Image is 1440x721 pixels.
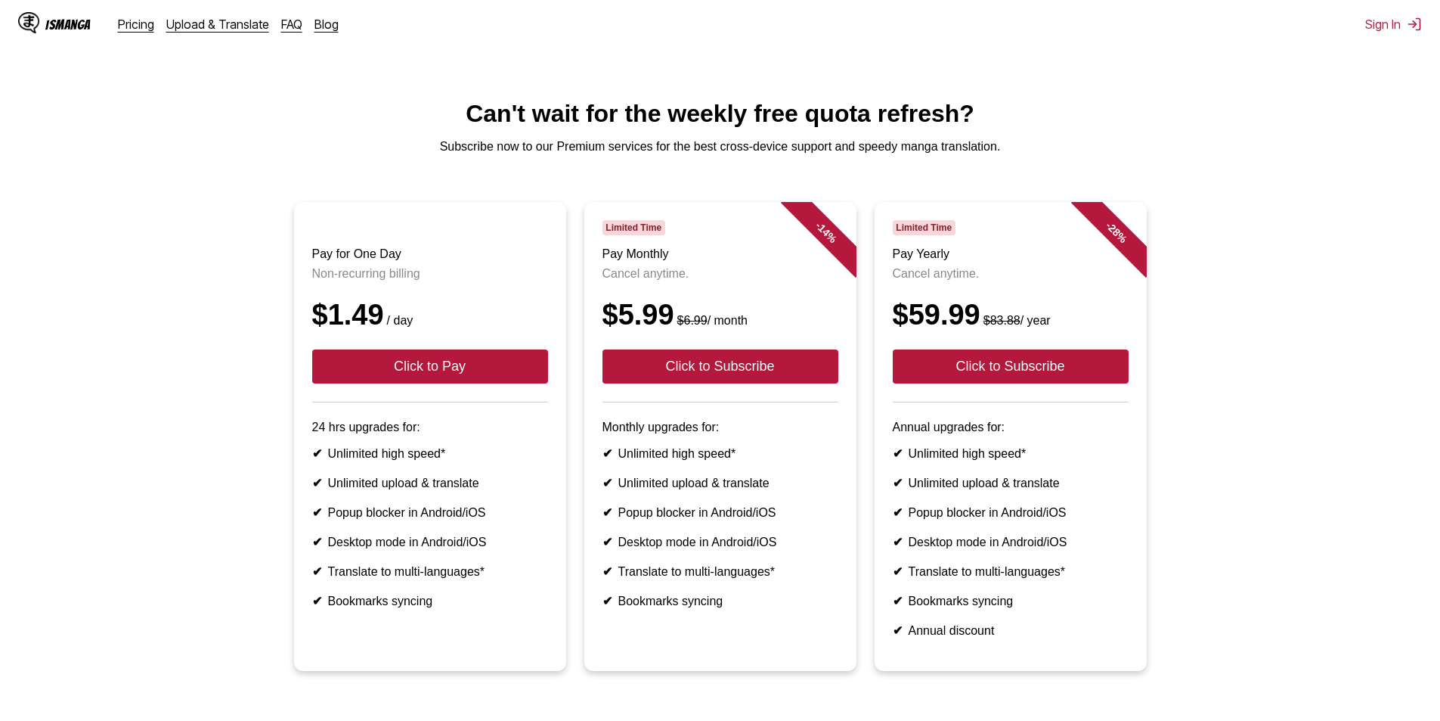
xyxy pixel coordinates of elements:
[602,477,612,489] b: ✔
[893,535,1129,549] li: Desktop mode in Android/iOS
[893,447,903,460] b: ✔
[312,299,548,331] div: $1.49
[18,12,39,33] img: IsManga Logo
[980,314,1051,327] small: / year
[602,350,838,384] button: Click to Subscribe
[602,220,665,235] span: Limited Time
[893,421,1129,434] p: Annual upgrades for:
[312,247,548,261] h3: Pay for One Day
[602,267,838,281] p: Cancel anytime.
[12,100,1428,128] h1: Can't wait for the weekly free quota refresh?
[893,220,955,235] span: Limited Time
[893,595,903,608] b: ✔
[312,477,322,489] b: ✔
[312,505,548,520] li: Popup blocker in Android/iOS
[312,594,548,608] li: Bookmarks syncing
[12,140,1428,154] p: Subscribe now to our Premium services for the best cross-device support and speedy manga translat...
[893,476,1129,490] li: Unlimited upload & translate
[312,595,322,608] b: ✔
[312,350,548,384] button: Click to Pay
[602,446,838,461] li: Unlimited high speed*
[312,476,548,490] li: Unlimited upload & translate
[312,447,322,460] b: ✔
[45,17,91,32] div: IsManga
[18,12,118,36] a: IsManga LogoIsManga
[1365,17,1422,32] button: Sign In
[893,350,1129,384] button: Click to Subscribe
[983,314,1020,327] s: $83.88
[893,623,1129,638] li: Annual discount
[602,447,612,460] b: ✔
[312,506,322,519] b: ✔
[1407,17,1422,32] img: Sign out
[602,595,612,608] b: ✔
[312,535,548,549] li: Desktop mode in Android/iOS
[312,267,548,281] p: Non-recurring billing
[1070,187,1161,278] div: - 28 %
[312,421,548,434] p: 24 hrs upgrades for:
[780,187,871,278] div: - 14 %
[893,477,903,489] b: ✔
[602,247,838,261] h3: Pay Monthly
[281,17,302,32] a: FAQ
[602,594,838,608] li: Bookmarks syncing
[312,564,548,579] li: Translate to multi-languages*
[674,314,748,327] small: / month
[602,421,838,434] p: Monthly upgrades for:
[893,299,1129,331] div: $59.99
[602,506,612,519] b: ✔
[893,564,1129,579] li: Translate to multi-languages*
[312,565,322,578] b: ✔
[893,565,903,578] b: ✔
[312,446,548,461] li: Unlimited high speed*
[893,505,1129,520] li: Popup blocker in Android/iOS
[677,314,708,327] s: $6.99
[602,536,612,549] b: ✔
[893,536,903,549] b: ✔
[166,17,269,32] a: Upload & Translate
[384,314,413,327] small: / day
[893,446,1129,461] li: Unlimited high speed*
[602,476,838,490] li: Unlimited upload & translate
[893,594,1129,608] li: Bookmarks syncing
[893,624,903,637] b: ✔
[893,506,903,519] b: ✔
[602,564,838,579] li: Translate to multi-languages*
[312,536,322,549] b: ✔
[893,267,1129,281] p: Cancel anytime.
[118,17,154,32] a: Pricing
[602,535,838,549] li: Desktop mode in Android/iOS
[602,505,838,520] li: Popup blocker in Android/iOS
[893,247,1129,261] h3: Pay Yearly
[602,565,612,578] b: ✔
[314,17,339,32] a: Blog
[602,299,838,331] div: $5.99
